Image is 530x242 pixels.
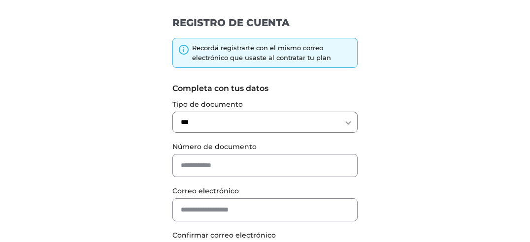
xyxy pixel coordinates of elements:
div: Recordá registrarte con el mismo correo electrónico que usaste al contratar tu plan [192,43,353,62]
label: Número de documento [172,142,358,152]
label: Confirmar correo electrónico [172,230,358,241]
h1: REGISTRO DE CUENTA [172,16,358,29]
label: Correo electrónico [172,186,358,196]
label: Completa con tus datos [172,83,358,94]
label: Tipo de documento [172,99,358,110]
